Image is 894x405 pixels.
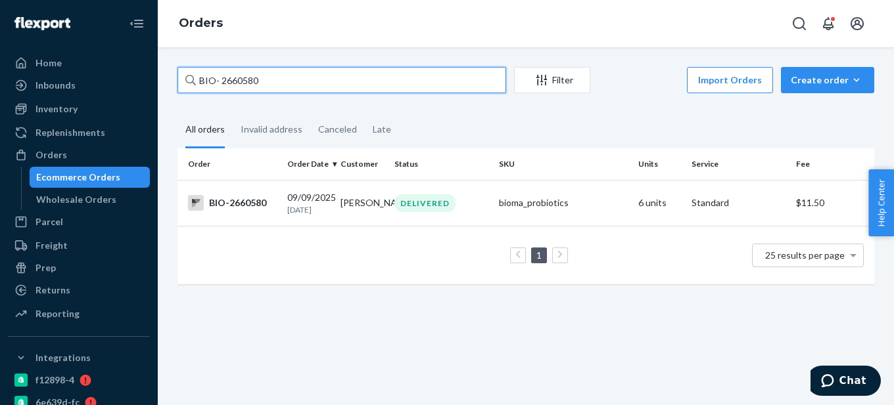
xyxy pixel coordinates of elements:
div: Reporting [35,307,80,320]
td: [PERSON_NAME] [335,180,388,226]
th: Order [177,148,282,180]
div: Replenishments [35,126,105,139]
div: Customer [341,158,383,169]
div: Orders [35,148,67,161]
ol: breadcrumbs [168,5,233,43]
div: Create order [791,74,864,87]
div: BIO-2660580 [188,195,277,211]
button: Open notifications [815,11,841,37]
div: Ecommerce Orders [36,171,120,184]
a: Home [8,53,150,74]
th: Fee [791,148,874,180]
a: Inbounds [8,75,150,96]
a: Inventory [8,98,150,119]
div: Inbounds [35,79,76,92]
a: Parcel [8,211,150,232]
th: Service [686,148,791,180]
div: bioma_probiotics [499,196,628,209]
input: Search orders [177,67,506,93]
span: 25 results per page [765,249,845,261]
button: Filter [514,67,590,93]
p: Standard [692,196,786,209]
button: Open Search Box [786,11,812,37]
button: Import Orders [687,67,773,93]
a: Prep [8,257,150,278]
button: Integrations [8,347,150,368]
button: Close Navigation [124,11,150,37]
div: 09/09/2025 [287,191,330,215]
div: DELIVERED [394,194,456,212]
div: Home [35,56,62,70]
p: [DATE] [287,204,330,215]
img: Flexport logo [14,17,70,30]
a: Replenishments [8,122,150,143]
div: Returns [35,284,70,297]
a: Ecommerce Orders [30,167,151,188]
th: Units [633,148,686,180]
div: Filter [515,74,590,87]
a: Wholesale Orders [30,189,151,210]
div: Prep [35,261,56,274]
a: Page 1 is your current page [534,249,544,261]
td: 6 units [633,180,686,226]
a: Freight [8,235,150,256]
td: $11.50 [791,180,874,226]
div: Wholesale Orders [36,193,116,206]
a: Orders [8,144,150,165]
div: Canceled [318,112,357,146]
button: Create order [781,67,874,93]
div: f12898-4 [35,373,74,387]
div: Late [373,112,391,146]
iframe: Opens a widget where you can chat to one of our agents [811,366,881,398]
th: SKU [494,148,633,180]
button: Open account menu [844,11,870,37]
th: Order Date [282,148,335,180]
div: Inventory [35,102,78,116]
div: Integrations [35,351,91,364]
button: Help Center [868,169,894,236]
a: Orders [179,16,223,30]
a: f12898-4 [8,370,150,391]
div: All orders [185,112,225,148]
a: Returns [8,280,150,301]
div: Invalid address [241,112,302,146]
th: Status [389,148,494,180]
a: Reporting [8,303,150,324]
div: Parcel [35,215,63,228]
div: Freight [35,239,68,252]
